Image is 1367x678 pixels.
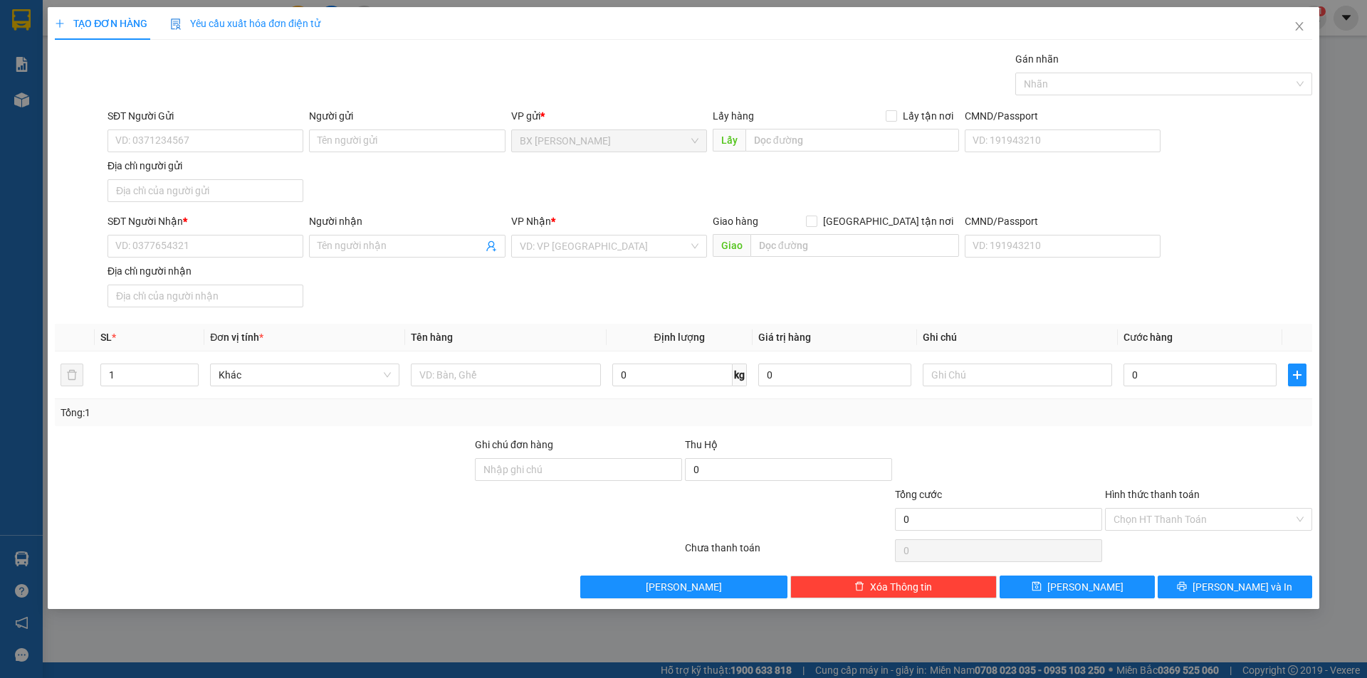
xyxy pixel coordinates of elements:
[870,579,932,595] span: Xóa Thông tin
[1158,576,1312,598] button: printer[PERSON_NAME] và In
[55,18,65,28] span: plus
[713,129,745,152] span: Lấy
[1000,576,1154,598] button: save[PERSON_NAME]
[1289,369,1306,381] span: plus
[1193,579,1292,595] span: [PERSON_NAME] và In
[790,576,997,598] button: deleteXóa Thông tin
[309,108,505,124] div: Người gửi
[646,579,722,595] span: [PERSON_NAME]
[108,285,303,307] input: Địa chỉ của người nhận
[1105,489,1200,500] label: Hình thức thanh toán
[1294,21,1305,32] span: close
[1288,364,1306,386] button: plus
[108,108,303,124] div: SĐT Người Gửi
[917,324,1118,351] th: Ghi chú
[511,108,707,124] div: VP gửi
[219,364,391,386] span: Khác
[475,458,682,481] input: Ghi chú đơn hàng
[210,332,263,343] span: Đơn vị tính
[475,439,553,450] label: Ghi chú đơn hàng
[108,179,303,202] input: Địa chỉ của người gửi
[108,263,303,279] div: Địa chỉ người nhận
[170,18,182,30] img: icon
[1032,581,1042,593] span: save
[733,364,747,386] span: kg
[923,364,1112,386] input: Ghi Chú
[55,18,147,29] span: TẠO ĐƠN HÀNG
[758,332,811,343] span: Giá trị hàng
[817,213,959,229] span: [GEOGRAPHIC_DATA] tận nơi
[411,332,453,343] span: Tên hàng
[683,540,894,565] div: Chưa thanh toán
[965,108,1161,124] div: CMND/Passport
[1279,7,1319,47] button: Close
[61,405,528,420] div: Tổng: 1
[897,108,959,124] span: Lấy tận nơi
[1015,53,1059,65] label: Gán nhãn
[100,332,112,343] span: SL
[895,489,942,500] span: Tổng cước
[1124,332,1173,343] span: Cước hàng
[411,364,600,386] input: VD: Bàn, Ghế
[758,364,911,386] input: 0
[170,18,320,29] span: Yêu cầu xuất hóa đơn điện tử
[486,240,497,252] span: user-add
[520,130,698,152] span: BX Cao Lãnh
[854,581,864,593] span: delete
[1177,581,1187,593] span: printer
[580,576,787,598] button: [PERSON_NAME]
[108,213,303,229] div: SĐT Người Nhận
[965,213,1161,229] div: CMND/Passport
[108,158,303,174] div: Địa chỉ người gửi
[713,110,754,122] span: Lấy hàng
[750,234,959,257] input: Dọc đường
[1047,579,1124,595] span: [PERSON_NAME]
[713,234,750,257] span: Giao
[61,364,83,386] button: delete
[713,216,758,227] span: Giao hàng
[745,129,959,152] input: Dọc đường
[511,216,551,227] span: VP Nhận
[309,213,505,229] div: Người nhận
[685,439,718,450] span: Thu Hộ
[654,332,705,343] span: Định lượng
